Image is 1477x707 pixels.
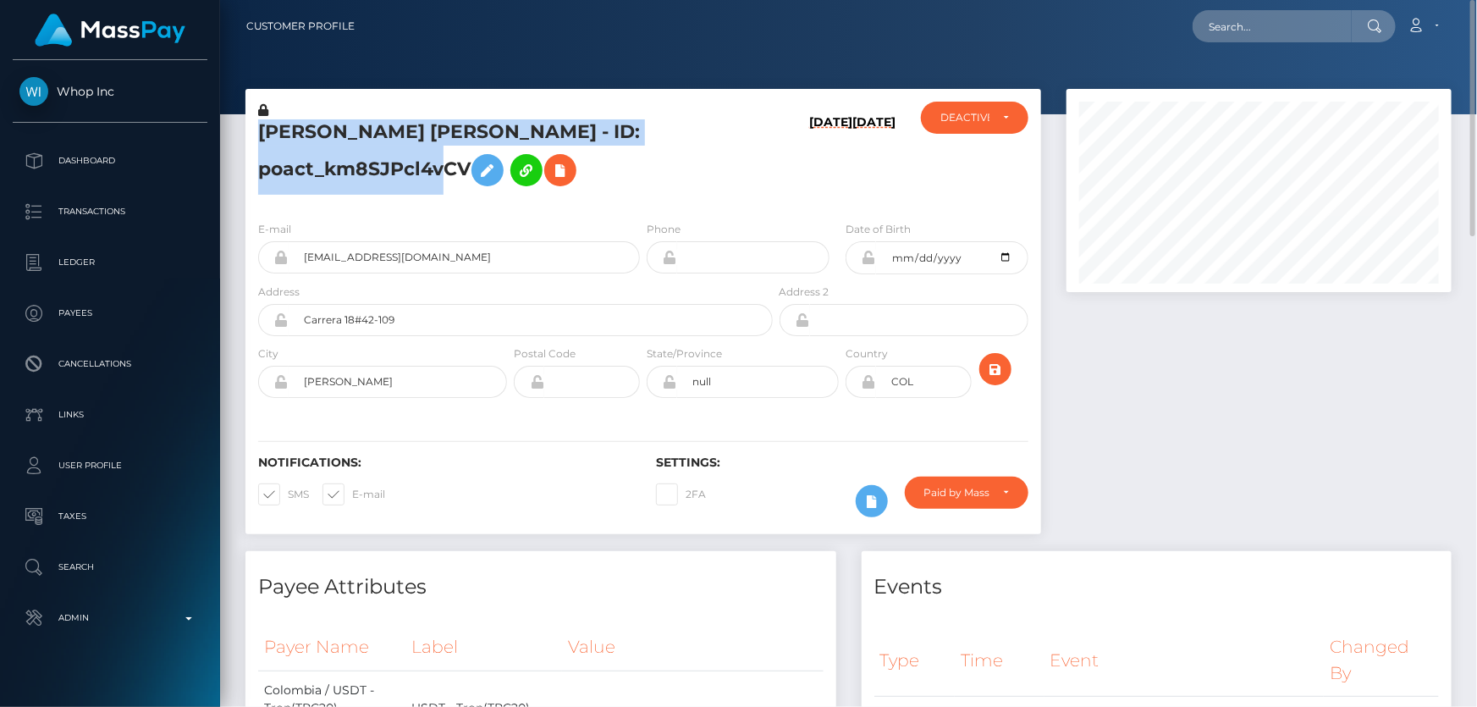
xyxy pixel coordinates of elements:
label: Phone [647,222,681,237]
span: Whop Inc [13,84,207,99]
p: User Profile [19,453,201,478]
button: DEACTIVE [921,102,1028,134]
img: MassPay Logo [35,14,185,47]
label: 2FA [656,483,706,505]
h6: Settings: [656,456,1028,470]
h4: Payee Attributes [258,572,824,602]
p: Admin [19,605,201,631]
a: Taxes [13,495,207,538]
a: Dashboard [13,140,207,182]
label: E-mail [322,483,385,505]
button: Paid by MassPay [905,477,1028,509]
a: Search [13,546,207,588]
a: Transactions [13,191,207,233]
th: Changed By [1324,624,1439,696]
label: Country [846,346,888,362]
p: Dashboard [19,148,201,174]
th: Label [405,624,563,671]
p: Ledger [19,250,201,275]
label: Postal Code [514,346,576,362]
p: Cancellations [19,351,201,377]
p: Payees [19,301,201,326]
label: SMS [258,483,309,505]
a: Links [13,394,207,436]
a: Customer Profile [246,8,355,44]
div: Paid by MassPay [924,486,989,500]
label: Address 2 [780,284,829,300]
h6: [DATE] [852,115,896,201]
a: Ledger [13,241,207,284]
h4: Events [874,572,1440,602]
label: Date of Birth [846,222,911,237]
h6: [DATE] [809,115,852,201]
p: Transactions [19,199,201,224]
a: Admin [13,597,207,639]
th: Payer Name [258,624,405,671]
a: Cancellations [13,343,207,385]
h6: Notifications: [258,456,631,470]
th: Value [562,624,823,671]
img: Whop Inc [19,77,48,106]
p: Links [19,402,201,428]
a: User Profile [13,445,207,487]
a: Payees [13,292,207,334]
p: Taxes [19,504,201,529]
h5: [PERSON_NAME] [PERSON_NAME] - ID: poact_km8SJPcl4vCV [258,119,763,195]
label: Address [258,284,300,300]
th: Time [955,624,1044,696]
div: DEACTIVE [940,111,989,124]
th: Event [1044,624,1324,696]
input: Search... [1193,10,1352,42]
label: State/Province [647,346,722,362]
p: Search [19,555,201,580]
th: Type [874,624,955,696]
label: E-mail [258,222,291,237]
label: City [258,346,278,362]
